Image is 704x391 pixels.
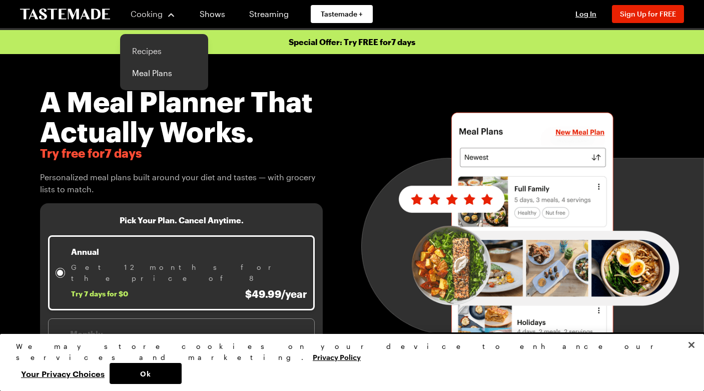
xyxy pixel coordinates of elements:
[313,352,361,361] a: More information about your privacy, opens in a new tab
[16,341,679,363] div: We may store cookies on your device to enhance our services and marketing.
[131,9,163,19] span: Cooking
[311,5,373,23] a: Tastemade +
[40,146,323,160] span: Try free for 7 days
[680,334,702,356] button: Close
[20,9,110,20] a: To Tastemade Home Page
[16,363,110,384] button: Your Privacy Choices
[120,215,244,225] h3: Pick Your Plan. Cancel Anytime.
[110,363,182,384] button: Ok
[130,2,176,26] button: Cooking
[126,62,202,84] a: Meal Plans
[16,341,679,384] div: Privacy
[71,262,307,284] span: Get 12 months for the price of 8
[70,328,308,340] p: Monthly
[71,246,307,258] p: Annual
[620,10,676,18] span: Sign Up for FREE
[71,289,128,298] span: Try 7 days for $0
[612,5,684,23] button: Sign Up for FREE
[126,40,202,62] a: Recipes
[120,34,208,90] div: Cooking
[245,288,307,300] span: $49.99/year
[566,9,606,19] button: Log In
[40,171,323,195] span: Personalized meal plans built around your diet and tastes — with grocery lists to match.
[321,9,363,19] span: Tastemade +
[575,10,596,18] span: Log In
[40,86,323,146] h1: A Meal Planner That Actually Works.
